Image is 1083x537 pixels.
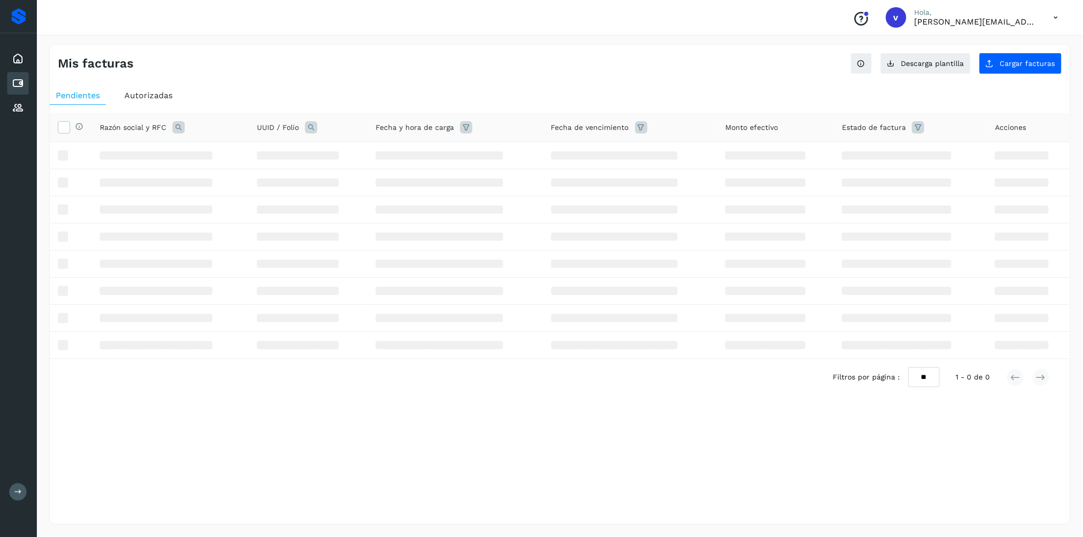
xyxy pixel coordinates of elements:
[915,8,1037,17] p: Hola,
[124,91,172,100] span: Autorizadas
[979,53,1062,74] button: Cargar facturas
[956,372,990,383] span: 1 - 0 de 0
[995,122,1026,133] span: Acciones
[58,56,134,71] h4: Mis facturas
[1000,60,1055,67] span: Cargar facturas
[257,122,299,133] span: UUID / Folio
[901,60,964,67] span: Descarga plantilla
[7,97,29,119] div: Proveedores
[551,122,629,133] span: Fecha de vencimiento
[725,122,778,133] span: Monto efectivo
[376,122,454,133] span: Fecha y hora de carga
[100,122,166,133] span: Razón social y RFC
[7,48,29,70] div: Inicio
[56,91,100,100] span: Pendientes
[833,372,900,383] span: Filtros por página :
[842,122,906,133] span: Estado de factura
[880,53,971,74] button: Descarga plantilla
[7,72,29,95] div: Cuentas por pagar
[915,17,1037,27] p: victor.romero@fidum.com.mx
